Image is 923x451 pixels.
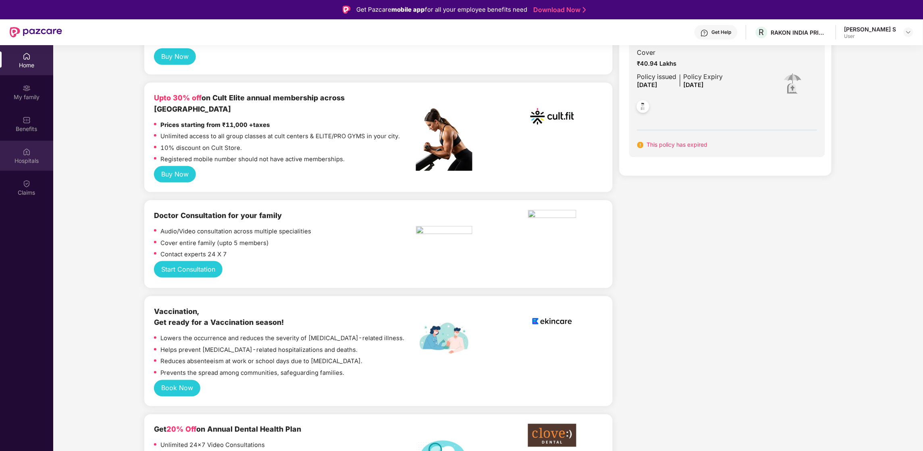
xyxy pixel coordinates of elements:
p: Audio/Video consultation across multiple specialities [160,227,311,236]
img: svg+xml;base64,PHN2ZyBpZD0iSG9tZSIgeG1sbnM9Imh0dHA6Ly93d3cudzMub3JnLzIwMDAvc3ZnIiB3aWR0aD0iMjAiIG... [23,52,31,60]
p: Prevents the spread among communities, safeguarding families. [160,369,344,378]
img: pngtree-physiotherapy-physiotherapist-rehab-disability-stretching-png-image_6063262.png [416,226,472,237]
strong: Prices starting from ₹11,000 +taxes [160,121,270,129]
img: physica%20-%20Edited.png [528,210,576,220]
p: 10% discount on Cult Store. [160,143,242,153]
p: Registered mobile number should not have active memberships. [160,155,345,164]
button: Buy Now [154,48,196,65]
img: svg+xml;base64,PHN2ZyB3aWR0aD0iMjAiIGhlaWdodD0iMjAiIHZpZXdCb3g9IjAgMCAyMCAyMCIgZmlsbD0ibm9uZSIgeG... [23,84,31,92]
p: Contact experts 24 X 7 [160,250,227,259]
span: [DATE] [684,81,704,89]
img: svg+xml;base64,PHN2ZyBpZD0iSG9zcGl0YWxzIiB4bWxucz0iaHR0cDovL3d3dy53My5vcmcvMjAwMC9zdmciIHdpZHRoPS... [23,148,31,156]
span: Cover [637,48,723,58]
div: Policy issued [637,72,677,82]
span: ₹40.94 Lakhs [637,59,723,69]
img: New Pazcare Logo [10,27,62,37]
p: Unlimited access to all group classes at cult centers & ELITE/PRO GYMS in your city. [160,132,400,141]
div: RAKON INDIA PRIVATE LIMITED [771,29,827,36]
img: svg+xml;base64,PHN2ZyB4bWxucz0iaHR0cDovL3d3dy53My5vcmcvMjAwMC9zdmciIHdpZHRoPSI0OC45NDMiIGhlaWdodD... [633,98,653,118]
img: svg+xml;base64,PHN2ZyBpZD0iQmVuZWZpdHMiIHhtbG5zPSJodHRwOi8vd3d3LnczLm9yZy8yMDAwL3N2ZyIgd2lkdGg9Ij... [23,116,31,124]
b: Get on Annual Dental Health Plan [154,425,301,434]
p: Reduces absenteeism at work or school days due to [MEDICAL_DATA]. [160,357,362,366]
p: Helps prevent [MEDICAL_DATA]-related hospitalizations and deaths. [160,346,358,355]
span: This policy has expired [647,141,708,148]
img: labelEkincare.png [416,322,472,354]
img: Logo [343,6,351,14]
img: logoEkincare.png [528,306,576,337]
div: Policy Expiry [684,72,723,82]
div: Get Help [712,29,732,35]
div: [PERSON_NAME] S [844,25,896,33]
img: svg+xml;base64,PHN2ZyBpZD0iSGVscC0zMngzMiIgeG1sbnM9Imh0dHA6Ly93d3cudzMub3JnLzIwMDAvc3ZnIiB3aWR0aD... [701,29,709,37]
b: Doctor Consultation for your family [154,211,282,220]
img: icon [779,70,807,98]
p: Unlimited 24x7 Video Consultations [160,441,265,450]
img: cult.png [528,92,576,141]
b: on Cult Elite annual membership across [GEOGRAPHIC_DATA] [154,94,345,113]
span: 20% Off [166,425,196,434]
p: Lowers the occurrence and reduces the severity of [MEDICAL_DATA]-related illness. [160,334,404,343]
button: Start Consultation [154,261,222,278]
img: svg+xml;base64,PHN2ZyBpZD0iQ2xhaW0iIHhtbG5zPSJodHRwOi8vd3d3LnczLm9yZy8yMDAwL3N2ZyIgd2lkdGg9IjIwIi... [23,180,31,188]
a: Download Now [533,6,584,14]
div: Get Pazcare for all your employee benefits need [356,5,527,15]
button: Book Now [154,380,200,397]
p: Cover entire family (upto 5 members) [160,239,269,248]
img: Stroke [583,6,586,14]
img: pc2.png [416,108,472,171]
strong: mobile app [391,6,425,13]
span: R [759,27,764,37]
b: Upto 30% off [154,94,202,102]
b: Vaccination, Get ready for a Vaccination season! [154,307,284,327]
span: [DATE] [637,81,658,89]
img: svg+xml;base64,PHN2ZyB4bWxucz0iaHR0cDovL3d3dy53My5vcmcvMjAwMC9zdmciIHdpZHRoPSIxNiIgaGVpZ2h0PSIxNi... [637,142,644,148]
img: clove-dental%20png.png [528,424,576,447]
button: Buy Now [154,166,196,183]
div: User [844,33,896,39]
img: svg+xml;base64,PHN2ZyBpZD0iRHJvcGRvd24tMzJ4MzIiIHhtbG5zPSJodHRwOi8vd3d3LnczLm9yZy8yMDAwL3N2ZyIgd2... [905,29,912,35]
